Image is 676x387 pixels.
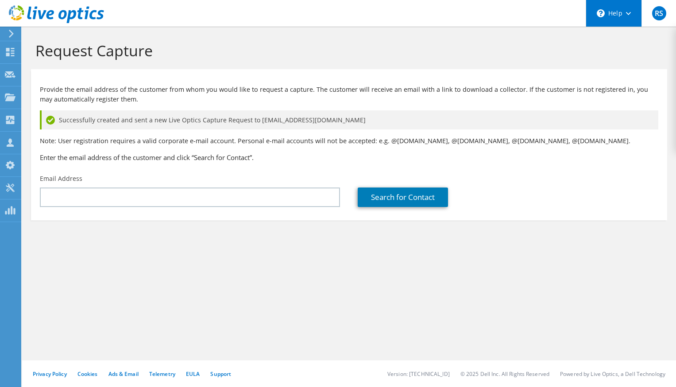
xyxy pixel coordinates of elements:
li: © 2025 Dell Inc. All Rights Reserved [460,370,549,378]
li: Version: [TECHNICAL_ID] [387,370,450,378]
h1: Request Capture [35,41,658,60]
a: Search for Contact [358,188,448,207]
p: Note: User registration requires a valid corporate e-mail account. Personal e-mail accounts will ... [40,136,658,146]
a: EULA [186,370,200,378]
a: Telemetry [149,370,175,378]
li: Powered by Live Optics, a Dell Technology [560,370,665,378]
span: RS [652,6,666,20]
a: Ads & Email [108,370,139,378]
h3: Enter the email address of the customer and click “Search for Contact”. [40,152,658,162]
span: Successfully created and sent a new Live Optics Capture Request to [EMAIL_ADDRESS][DOMAIN_NAME] [59,115,366,125]
a: Privacy Policy [33,370,67,378]
svg: \n [597,9,605,17]
a: Cookies [77,370,98,378]
p: Provide the email address of the customer from whom you would like to request a capture. The cust... [40,85,658,104]
a: Support [210,370,231,378]
label: Email Address [40,174,82,183]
